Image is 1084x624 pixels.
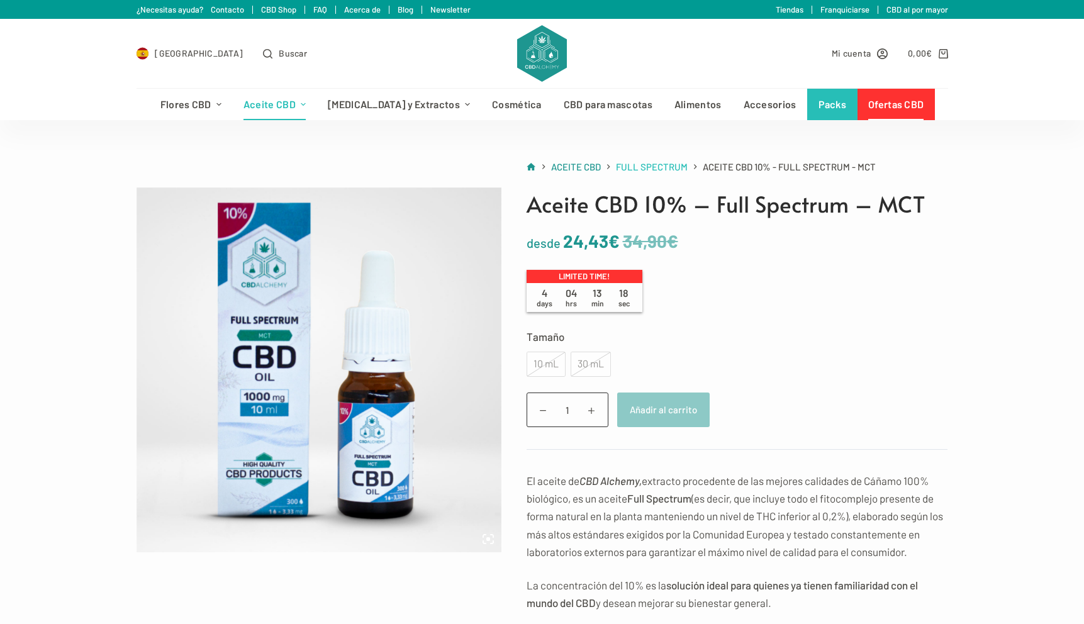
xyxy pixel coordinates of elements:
bdi: 24,43 [563,230,620,252]
a: Flores CBD [149,89,232,120]
a: Acerca de [344,4,381,14]
h1: Aceite CBD 10% – Full Spectrum – MCT [527,187,948,221]
a: CBD al por mayor [886,4,948,14]
span: € [926,48,932,58]
span: desde [527,235,561,250]
img: cbd_oil-full_spectrum-mct-10percent-10ml [137,187,501,552]
a: Blog [398,4,413,14]
span: 4 [532,287,558,308]
span: sec [618,299,630,308]
a: CBD para mascotas [552,89,663,120]
strong: Full Spectrum [627,492,691,504]
span: min [591,299,604,308]
a: CBD Shop [261,4,296,14]
strong: solución ideal para quienes ya tienen familiaridad con el mundo del CBD [527,579,918,609]
span: Aceite CBD [551,161,601,172]
span: Mi cuenta [832,46,871,60]
span: days [537,299,552,308]
a: Alimentos [663,89,732,120]
a: Select Country [137,46,243,60]
nav: Menú de cabecera [149,89,935,120]
a: Packs [807,89,858,120]
p: El aceite de extracto procedente de las mejores calidades de Cáñamo 100% biológico, es un aceite ... [527,472,948,560]
span: [GEOGRAPHIC_DATA] [155,46,243,60]
a: Newsletter [430,4,471,14]
bdi: 0,00 [908,48,932,58]
bdi: 34,90 [623,230,678,252]
a: Accesorios [732,89,807,120]
span: 04 [558,287,584,308]
a: Carro de compra [908,46,947,60]
span: Buscar [279,46,307,60]
img: ES Flag [137,47,149,60]
strong: CBD Alchemy, [579,474,642,487]
span: Aceite CBD 10% - Full Spectrum - MCT [703,159,876,175]
p: La concentración del 10% es la y desean mejorar su bienestar general. [527,576,948,611]
label: Tamaño [527,328,948,345]
span: € [608,230,620,252]
p: Limited time! [527,270,642,284]
a: FAQ [313,4,327,14]
a: [MEDICAL_DATA] y Extractos [317,89,481,120]
span: Full Spectrum [616,161,688,172]
a: ¿Necesitas ayuda? Contacto [137,4,244,14]
a: Aceite CBD [232,89,316,120]
span: 13 [584,287,611,308]
a: Tiendas [776,4,803,14]
input: Cantidad de productos [527,393,608,427]
a: Ofertas CBD [858,89,935,120]
span: € [667,230,678,252]
a: Aceite CBD [551,159,601,175]
a: Mi cuenta [832,46,888,60]
a: Full Spectrum [616,159,688,175]
button: Abrir formulario de búsqueda [263,46,307,60]
a: Franquiciarse [820,4,869,14]
button: Añadir al carrito [617,393,710,427]
a: Cosmética [481,89,553,120]
span: 18 [611,287,637,308]
img: CBD Alchemy [517,25,566,82]
span: hrs [566,299,577,308]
